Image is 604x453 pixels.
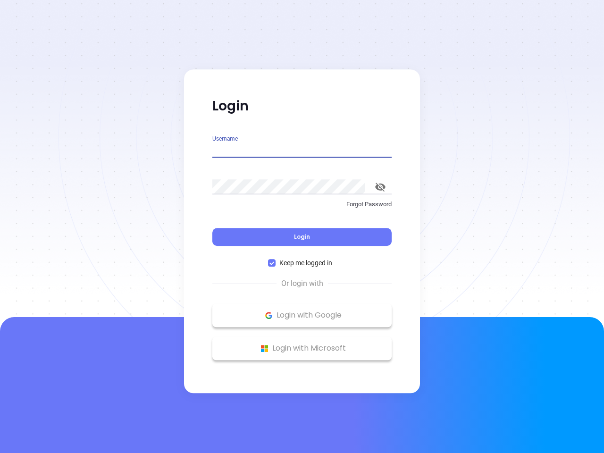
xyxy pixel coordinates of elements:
[212,303,392,327] button: Google Logo Login with Google
[217,308,387,322] p: Login with Google
[212,200,392,217] a: Forgot Password
[212,136,238,142] label: Username
[294,233,310,241] span: Login
[259,343,270,354] img: Microsoft Logo
[263,310,275,321] img: Google Logo
[212,98,392,115] p: Login
[277,278,328,289] span: Or login with
[212,336,392,360] button: Microsoft Logo Login with Microsoft
[369,176,392,198] button: toggle password visibility
[212,228,392,246] button: Login
[217,341,387,355] p: Login with Microsoft
[276,258,336,268] span: Keep me logged in
[212,200,392,209] p: Forgot Password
